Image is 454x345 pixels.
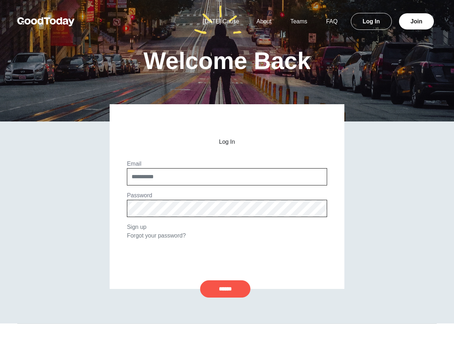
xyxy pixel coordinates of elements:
[194,18,248,24] a: [DATE] Cause
[317,18,346,24] a: FAQ
[248,18,280,24] a: About
[282,18,316,24] a: Teams
[143,49,311,73] h1: Welcome Back
[127,139,327,145] h2: Log In
[127,224,146,230] a: Sign up
[127,233,186,239] a: Forgot your password?
[127,192,152,198] label: Password
[399,13,434,29] a: Join
[351,13,392,30] a: Log In
[127,161,141,167] label: Email
[17,17,75,26] img: GoodToday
